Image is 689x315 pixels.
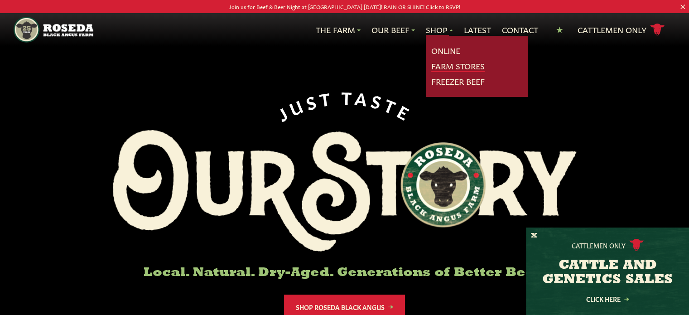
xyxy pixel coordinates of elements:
[316,24,361,36] a: The Farm
[464,24,491,36] a: Latest
[303,90,321,111] span: S
[431,60,485,72] a: Farm Stores
[578,22,665,38] a: Cattlemen Only
[14,13,675,46] nav: Main Navigation
[431,45,460,57] a: Online
[371,24,415,36] a: Our Beef
[34,2,655,11] p: Join us for Beef & Beer Night at [GEOGRAPHIC_DATA] [DATE]! RAIN OR SHINE! Click to RSVP!
[572,241,626,250] p: Cattlemen Only
[285,94,307,117] span: U
[382,94,402,116] span: T
[354,87,371,107] span: A
[502,24,538,36] a: Contact
[273,101,292,123] span: J
[537,258,678,287] h3: CATTLE AND GENETICS SALES
[369,90,387,111] span: S
[318,87,335,107] span: T
[273,87,417,123] div: JUST TASTE
[395,101,416,123] span: E
[629,239,644,251] img: cattle-icon.svg
[113,266,577,280] h6: Local. Natural. Dry-Aged. Generations of Better Beef.
[567,296,648,302] a: Click Here
[431,76,485,87] a: Freezer Beef
[531,231,537,241] button: X
[14,17,93,43] img: https://roseda.com/wp-content/uploads/2021/05/roseda-25-header.png
[113,130,577,252] img: Roseda Black Aangus Farm
[341,87,356,106] span: T
[426,24,453,36] a: Shop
